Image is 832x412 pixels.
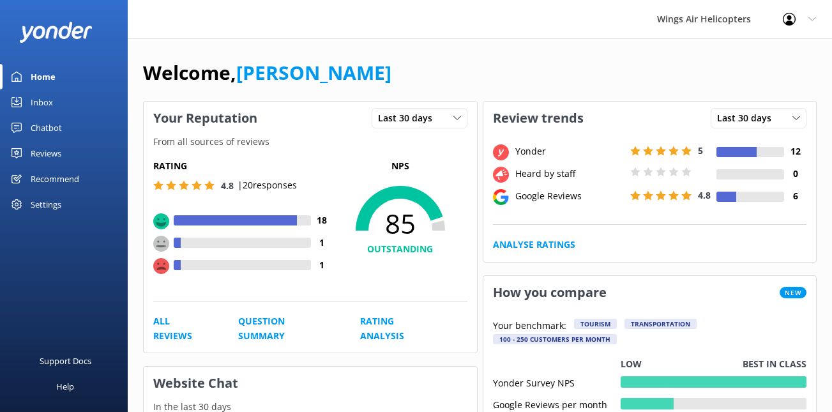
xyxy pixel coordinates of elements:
[512,189,627,203] div: Google Reviews
[743,357,806,371] p: Best in class
[221,179,234,192] span: 4.8
[698,189,711,201] span: 4.8
[574,319,617,329] div: Tourism
[784,189,806,203] h4: 6
[784,144,806,158] h4: 12
[780,287,806,298] span: New
[784,167,806,181] h4: 0
[153,159,333,173] h5: Rating
[31,141,61,166] div: Reviews
[493,319,566,334] p: Your benchmark:
[31,64,56,89] div: Home
[311,236,333,250] h4: 1
[483,276,616,309] h3: How you compare
[493,334,617,344] div: 100 - 250 customers per month
[236,59,391,86] a: [PERSON_NAME]
[493,376,621,388] div: Yonder Survey NPS
[238,314,331,343] a: Question Summary
[31,166,79,192] div: Recommend
[333,208,467,240] span: 85
[19,22,93,43] img: yonder-white-logo.png
[333,242,467,256] h4: OUTSTANDING
[143,57,391,88] h1: Welcome,
[311,213,333,227] h4: 18
[624,319,697,329] div: Transportation
[153,314,209,343] a: All Reviews
[31,89,53,115] div: Inbox
[493,398,621,409] div: Google Reviews per month
[512,144,627,158] div: Yonder
[717,111,779,125] span: Last 30 days
[56,374,74,399] div: Help
[698,144,703,156] span: 5
[31,192,61,217] div: Settings
[333,159,467,173] p: NPS
[512,167,627,181] div: Heard by staff
[621,357,642,371] p: Low
[493,238,575,252] a: Analyse Ratings
[238,178,297,192] p: | 20 responses
[311,258,333,272] h4: 1
[378,111,440,125] span: Last 30 days
[360,314,438,343] a: Rating Analysis
[144,102,267,135] h3: Your Reputation
[144,135,477,149] p: From all sources of reviews
[31,115,62,141] div: Chatbot
[40,348,91,374] div: Support Docs
[483,102,593,135] h3: Review trends
[144,367,477,400] h3: Website Chat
